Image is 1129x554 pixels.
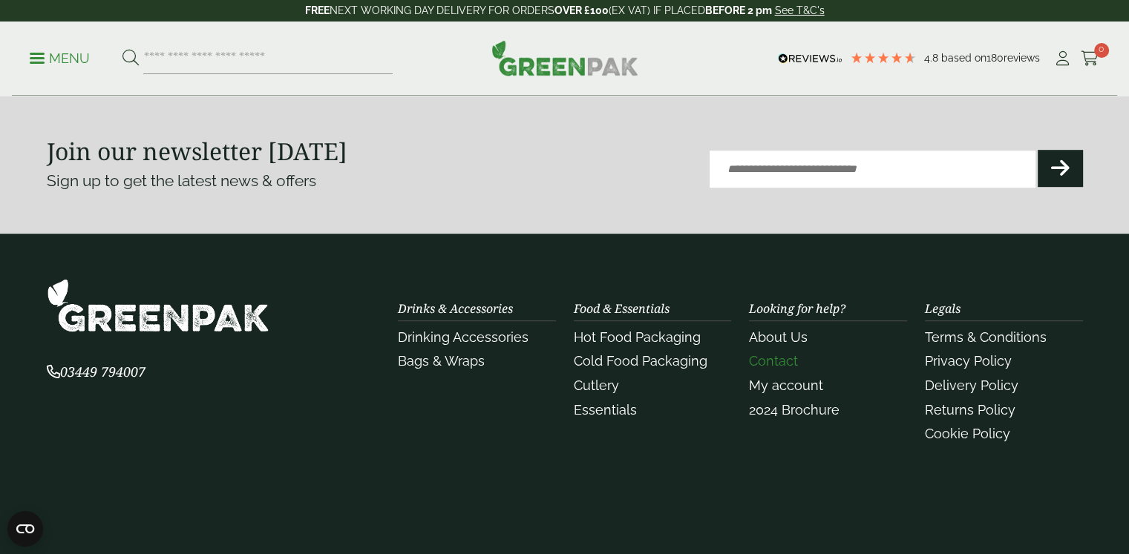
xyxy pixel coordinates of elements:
[30,50,90,67] p: Menu
[925,377,1018,393] a: Delivery Policy
[749,402,840,418] a: 2024 Brochure
[778,53,842,64] img: REVIEWS.io
[491,40,638,76] img: GreenPak Supplies
[47,169,513,193] p: Sign up to get the latest news & offers
[749,329,808,345] a: About Us
[1081,51,1099,66] i: Cart
[305,4,330,16] strong: FREE
[749,377,823,393] a: My account
[398,353,485,369] a: Bags & Wraps
[925,402,1015,418] a: Returns Policy
[925,426,1010,441] a: Cookie Policy
[47,363,145,380] span: 03449 794007
[925,353,1012,369] a: Privacy Policy
[1081,47,1099,70] a: 0
[30,50,90,65] a: Menu
[1053,51,1072,66] i: My Account
[47,278,269,332] img: GreenPak Supplies
[705,4,772,16] strong: BEFORE 2 pm
[574,329,701,345] a: Hot Food Packaging
[775,4,825,16] a: See T&C's
[1094,43,1109,58] span: 0
[47,366,145,380] a: 03449 794007
[850,51,917,65] div: 4.78 Stars
[7,511,43,547] button: Open CMP widget
[749,353,798,369] a: Contact
[574,377,619,393] a: Cutlery
[986,52,1004,64] span: 180
[574,402,637,418] a: Essentials
[1004,52,1040,64] span: reviews
[398,329,528,345] a: Drinking Accessories
[925,329,1047,345] a: Terms & Conditions
[47,135,347,167] strong: Join our newsletter [DATE]
[941,52,986,64] span: Based on
[924,52,941,64] span: 4.8
[574,353,707,369] a: Cold Food Packaging
[554,4,609,16] strong: OVER £100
